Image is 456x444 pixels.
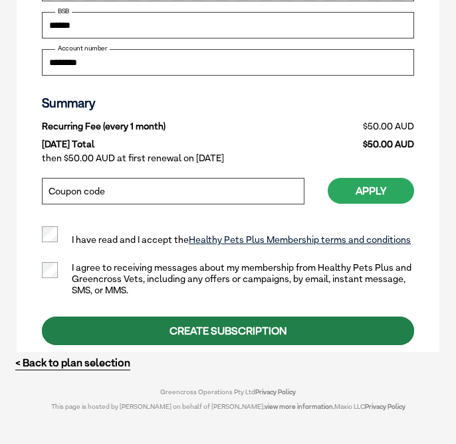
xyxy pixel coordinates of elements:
[49,186,105,196] label: Coupon code
[328,178,414,204] button: Apply
[42,135,302,150] td: [DATE] Total
[55,45,110,52] label: Account number
[15,356,130,369] a: < Back to plan selection
[302,117,414,135] td: $50.00 AUD
[365,402,405,410] a: Privacy Policy
[42,149,414,167] td: then $50.00 AUD at first renewal on [DATE]
[42,117,302,135] td: Recurring Fee (every 1 month)
[255,388,296,396] a: Privacy Policy
[42,226,58,242] input: I have read and I accept theHealthy Pets Plus Membership terms and conditions
[42,234,411,249] label: I have read and I accept the
[36,388,421,396] div: Greencross Operations Pty Ltd
[42,262,414,295] label: I agree to receiving messages about my membership from Healthy Pets Plus and Greencross Vets, inc...
[36,396,421,410] div: This page is hosted by [PERSON_NAME] on behalf of [PERSON_NAME]; Maxio LLC
[42,317,414,345] div: CREATE SUBSCRIPTION
[265,402,334,410] a: view more information.
[42,262,58,278] input: I agree to receiving messages about my membership from Healthy Pets Plus and Greencross Vets, inc...
[42,96,414,111] h3: Summary
[189,234,411,245] a: Healthy Pets Plus Membership terms and conditions
[55,8,72,15] label: BSB
[302,135,414,150] td: $50.00 AUD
